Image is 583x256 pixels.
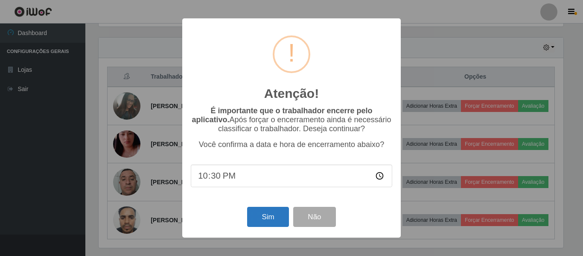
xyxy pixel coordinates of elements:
[264,86,319,101] h2: Atenção!
[191,140,392,149] p: Você confirma a data e hora de encerramento abaixo?
[247,207,289,227] button: Sim
[293,207,335,227] button: Não
[192,106,372,124] b: É importante que o trabalhador encerre pelo aplicativo.
[191,106,392,133] p: Após forçar o encerramento ainda é necessário classificar o trabalhador. Deseja continuar?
